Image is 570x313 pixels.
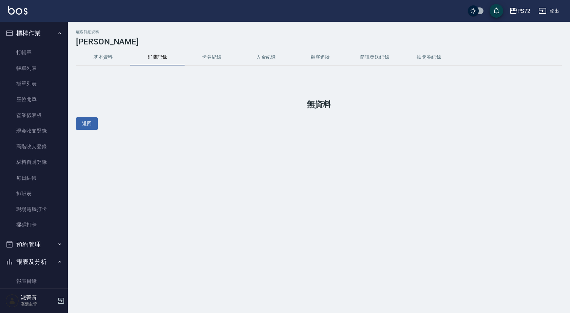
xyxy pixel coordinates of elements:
h3: [PERSON_NAME] [76,37,562,46]
a: 現金收支登錄 [3,123,65,139]
img: Logo [8,6,27,15]
h5: 淑菁黃 [21,294,55,301]
button: save [490,4,503,18]
button: 抽獎券紀錄 [402,49,456,65]
a: 營業儀表板 [3,107,65,123]
a: 報表目錄 [3,273,65,289]
a: 掛單列表 [3,76,65,92]
button: 預約管理 [3,236,65,253]
a: 打帳單 [3,45,65,60]
button: 返回 [76,117,98,130]
a: 高階收支登錄 [3,139,65,154]
button: PS72 [507,4,533,18]
a: 座位開單 [3,92,65,107]
button: 基本資料 [76,49,130,65]
a: 材料自購登錄 [3,154,65,170]
button: 卡券紀錄 [185,49,239,65]
a: 掃碼打卡 [3,217,65,233]
button: 櫃檯作業 [3,24,65,42]
a: 每日結帳 [3,170,65,186]
h1: 無資料 [76,100,562,109]
a: 現場電腦打卡 [3,201,65,217]
button: 消費記錄 [130,49,185,65]
button: 顧客追蹤 [293,49,347,65]
div: PS72 [517,7,530,15]
img: Person [5,294,19,308]
a: 帳單列表 [3,60,65,76]
button: 登出 [536,5,562,17]
button: 簡訊發送紀錄 [347,49,402,65]
button: 入金紀錄 [239,49,293,65]
p: 高階主管 [21,301,55,307]
a: 排班表 [3,186,65,201]
h2: 顧客詳細資料 [76,30,562,34]
button: 報表及分析 [3,253,65,271]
